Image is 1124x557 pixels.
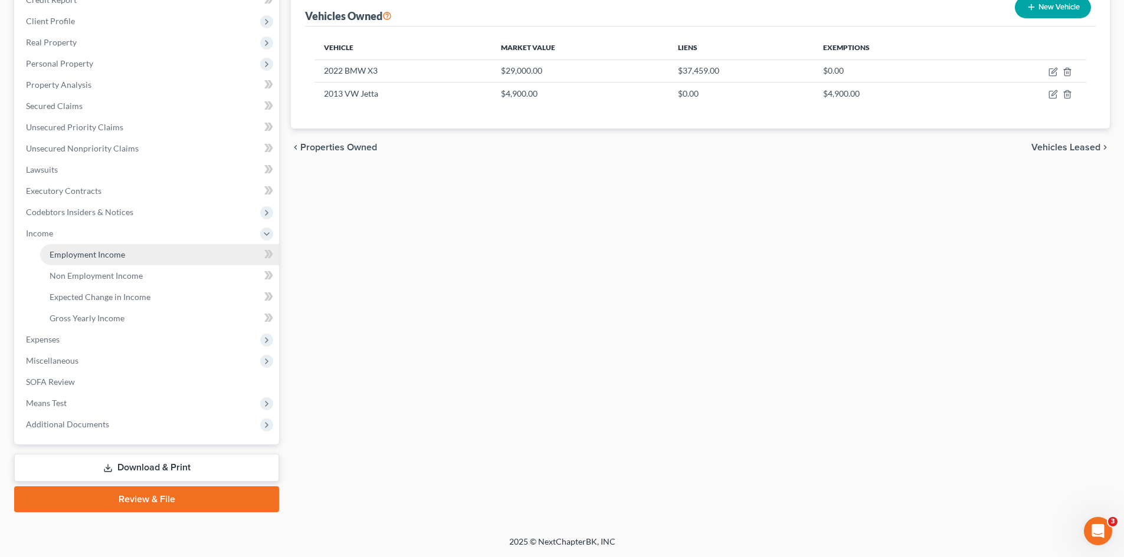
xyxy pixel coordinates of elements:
[1084,517,1112,545] iframe: Intercom live chat
[26,419,109,429] span: Additional Documents
[305,9,392,23] div: Vehicles Owned
[40,244,279,265] a: Employment Income
[50,292,150,302] span: Expected Change in Income
[17,180,279,202] a: Executory Contracts
[300,143,377,152] span: Properties Owned
[314,36,491,60] th: Vehicle
[26,334,60,344] span: Expenses
[26,122,123,132] span: Unsecured Priority Claims
[26,398,67,408] span: Means Test
[668,36,814,60] th: Liens
[1100,143,1110,152] i: chevron_right
[17,159,279,180] a: Lawsuits
[26,16,75,26] span: Client Profile
[26,377,75,387] span: SOFA Review
[17,371,279,393] a: SOFA Review
[226,536,899,557] div: 2025 © NextChapterBK, INC
[26,37,77,47] span: Real Property
[17,74,279,95] a: Property Analysis
[26,186,101,196] span: Executory Contracts
[26,143,139,153] span: Unsecured Nonpriority Claims
[26,228,53,238] span: Income
[314,60,491,82] td: 2022 BMW X3
[291,143,300,152] i: chevron_left
[491,60,668,82] td: $29,000.00
[14,486,279,512] a: Review & File
[491,83,668,105] td: $4,900.00
[1108,517,1118,526] span: 3
[26,58,93,68] span: Personal Property
[50,249,125,259] span: Employment Income
[26,355,78,365] span: Miscellaneous
[14,454,279,482] a: Download & Print
[668,60,814,82] td: $37,459.00
[50,313,124,323] span: Gross Yearly Income
[26,101,83,111] span: Secured Claims
[1031,143,1110,152] button: Vehicles Leased chevron_right
[40,308,279,329] a: Gross Yearly Income
[17,95,279,117] a: Secured Claims
[50,271,143,281] span: Non Employment Income
[26,207,133,217] span: Codebtors Insiders & Notices
[17,117,279,138] a: Unsecured Priority Claims
[491,36,668,60] th: Market Value
[814,60,972,82] td: $0.00
[40,286,279,308] a: Expected Change in Income
[814,83,972,105] td: $4,900.00
[314,83,491,105] td: 2013 VW Jetta
[17,138,279,159] a: Unsecured Nonpriority Claims
[40,265,279,286] a: Non Employment Income
[26,164,58,174] span: Lawsuits
[26,80,91,90] span: Property Analysis
[814,36,972,60] th: Exemptions
[1031,143,1100,152] span: Vehicles Leased
[291,143,377,152] button: chevron_left Properties Owned
[668,83,814,105] td: $0.00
